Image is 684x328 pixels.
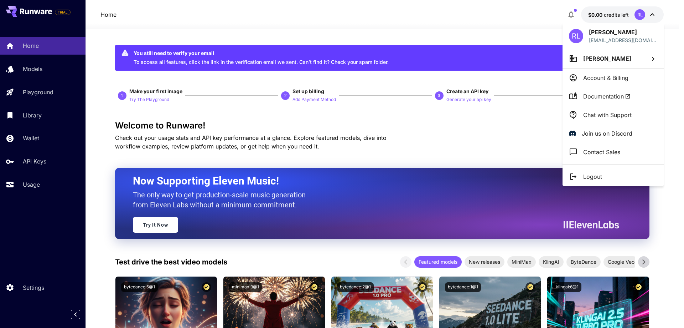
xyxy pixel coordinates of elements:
[589,28,657,36] p: [PERSON_NAME]
[583,55,631,62] span: [PERSON_NAME]
[583,74,628,82] p: Account & Billing
[563,49,664,68] button: [PERSON_NAME]
[569,29,583,43] div: RL
[583,92,631,101] span: Documentation
[583,172,602,181] p: Logout
[582,129,632,138] p: Join us on Discord
[583,148,620,156] p: Contact Sales
[583,111,632,119] p: Chat with Support
[589,36,657,44] p: [EMAIL_ADDRESS][DOMAIN_NAME]
[589,36,657,44] div: rafaellaurindo@gmail.com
